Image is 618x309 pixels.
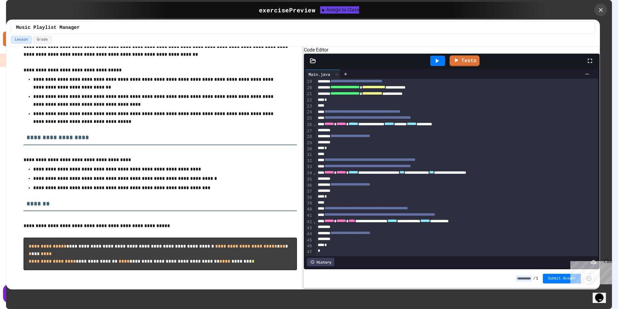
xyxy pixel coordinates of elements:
span: Fold line [313,219,316,224]
span: Fold line [313,171,316,176]
div: 24 [305,109,313,115]
div: 39 [305,200,313,206]
div: 30 [305,146,313,152]
div: 33 [305,164,313,170]
div: 28 [305,134,313,140]
div: 34 [305,170,313,176]
div: 45 [305,237,313,243]
div: 47 [305,249,313,255]
iframe: chat widget [593,285,612,303]
div: 37 [305,189,313,195]
iframe: chat widget [568,259,612,284]
div: Main.java [305,71,333,77]
span: 1 [536,276,538,281]
button: Grade [33,36,52,44]
div: 27 [305,128,313,134]
button: Submit Answer [543,274,581,283]
div: Chat with us now!Close [2,2,42,38]
div: 42 [305,219,313,225]
div: 23 [305,103,313,109]
div: 40 [305,206,313,213]
div: 26 [305,122,313,128]
a: Tests [450,55,479,66]
span: / [533,276,535,281]
div: 20 [305,85,313,91]
span: Submit Answer [548,276,576,281]
span: Music Playlist Manager [16,24,80,31]
div: 38 [305,195,313,201]
div: 21 [305,91,313,97]
div: 41 [305,213,313,219]
div: 36 [305,183,313,189]
h6: Code Editor [304,46,600,54]
span: Fold line [313,122,316,127]
div: 44 [305,231,313,237]
div: 31 [305,152,313,158]
div: 29 [305,140,313,146]
div: History [307,258,334,266]
div: Main.java [305,70,341,79]
div: 19 [305,79,313,85]
div: 32 [305,158,313,164]
div: 25 [305,115,313,122]
div: 46 [305,243,313,249]
div: 43 [305,225,313,231]
div: 35 [305,176,313,183]
button: Lesson [11,36,32,44]
button: Assign to Class [320,6,359,14]
div: 22 [305,97,313,103]
div: exercise Preview [259,5,316,14]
